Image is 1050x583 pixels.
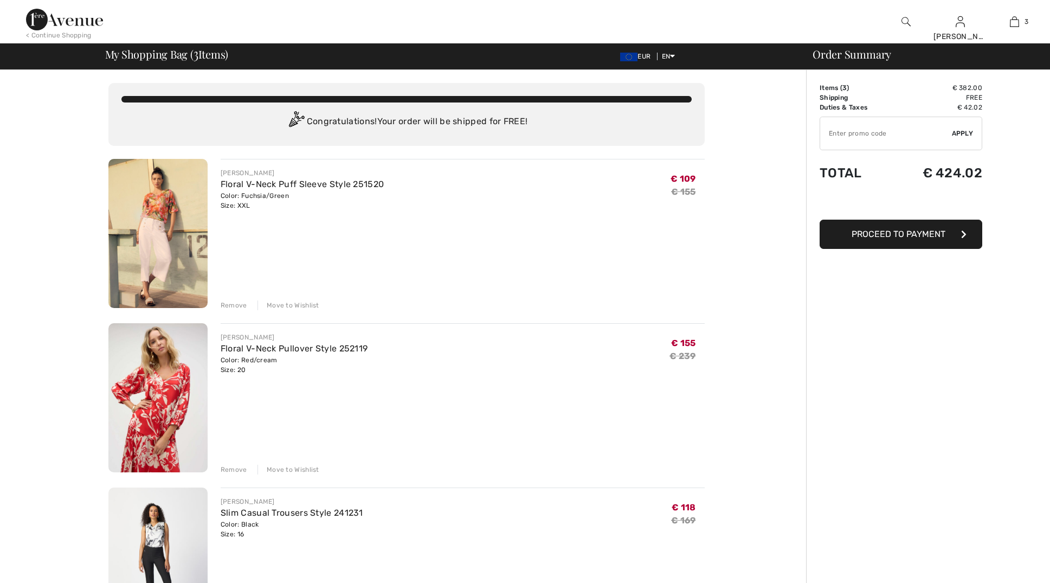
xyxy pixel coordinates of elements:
span: € 155 [671,338,696,348]
div: Color: Red/cream Size: 20 [221,355,368,375]
img: Euro [620,53,637,61]
s: € 155 [671,187,696,197]
img: Floral V-Neck Puff Sleeve Style 251520 [108,159,208,308]
td: € 382.00 [892,83,982,93]
td: Duties & Taxes [820,102,892,112]
td: € 42.02 [892,102,982,112]
div: Congratulations! Your order will be shipped for FREE! [121,111,692,133]
a: Sign In [956,16,965,27]
div: Color: Black Size: 16 [221,520,363,539]
span: € 118 [672,502,696,512]
span: € 109 [671,174,696,184]
button: Proceed to Payment [820,220,982,249]
div: [PERSON_NAME] [221,497,363,507]
div: [PERSON_NAME] [933,31,987,42]
iframe: PayPal [820,191,982,216]
img: Floral V-Neck Pullover Style 252119 [108,323,208,472]
a: Slim Casual Trousers Style 241231 [221,508,363,518]
div: Remove [221,465,247,475]
a: Floral V-Neck Puff Sleeve Style 251520 [221,179,384,189]
div: Move to Wishlist [257,300,319,310]
span: 3 [842,84,847,92]
span: My Shopping Bag ( Items) [105,49,229,60]
div: < Continue Shopping [26,30,92,40]
div: [PERSON_NAME] [221,332,368,342]
img: search the website [901,15,911,28]
img: Congratulation2.svg [285,111,307,133]
div: [PERSON_NAME] [221,168,384,178]
div: Remove [221,300,247,310]
input: Promo code [820,117,952,150]
s: € 239 [669,351,696,361]
td: Shipping [820,93,892,102]
img: My Bag [1010,15,1019,28]
span: 3 [194,46,198,60]
img: My Info [956,15,965,28]
span: Proceed to Payment [852,229,945,239]
span: EN [662,53,675,60]
span: 3 [1025,17,1028,27]
div: Move to Wishlist [257,465,319,475]
a: Floral V-Neck Pullover Style 252119 [221,343,368,354]
a: 3 [988,15,1041,28]
div: Order Summary [800,49,1043,60]
td: Free [892,93,982,102]
td: € 424.02 [892,155,982,191]
span: EUR [620,53,655,60]
img: 1ère Avenue [26,9,103,30]
span: Apply [952,129,974,138]
td: Items ( ) [820,83,892,93]
div: Color: Fuchsia/Green Size: XXL [221,191,384,210]
td: Total [820,155,892,191]
s: € 169 [671,515,696,526]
